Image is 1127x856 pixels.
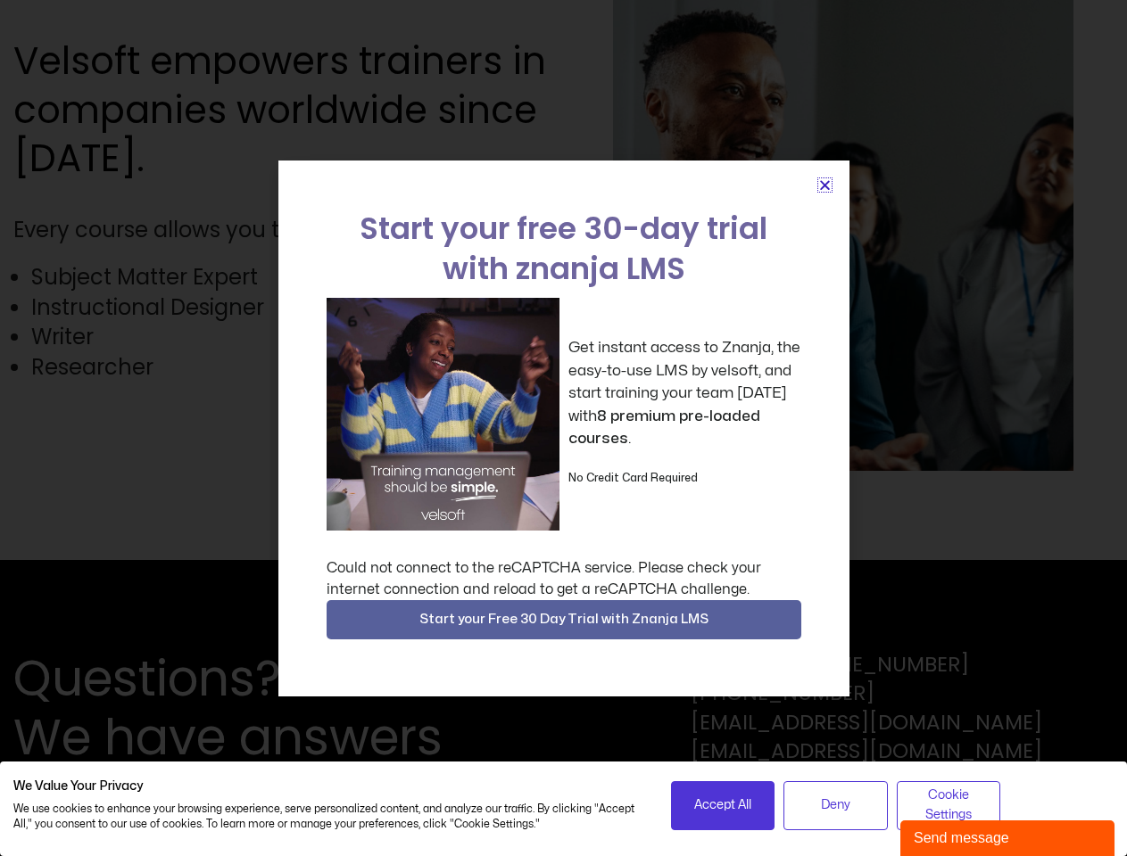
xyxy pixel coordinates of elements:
a: Close [818,178,832,192]
img: a woman sitting at her laptop dancing [327,298,559,531]
span: Deny [821,795,850,815]
p: We use cookies to enhance your browsing experience, serve personalized content, and analyze our t... [13,802,644,832]
button: Deny all cookies [783,781,888,830]
button: Accept all cookies [671,781,775,830]
button: Adjust cookie preferences [897,781,1001,830]
div: Could not connect to the reCAPTCHA service. Please check your internet connection and reload to g... [327,557,801,600]
h2: We Value Your Privacy [13,778,644,794]
span: Cookie Settings [908,786,990,826]
h2: Start your free 30-day trial with znanja LMS [327,209,801,289]
p: Get instant access to Znanja, the easy-to-use LMS by velsoft, and start training your team [DATE]... [568,336,801,450]
span: Start your Free 30 Day Trial with Znanja LMS [419,609,709,630]
strong: 8 premium pre-loaded courses [568,408,760,447]
strong: No Credit Card Required [568,473,698,483]
span: Accept All [694,795,751,815]
iframe: chat widget [900,817,1118,856]
button: Start your Free 30 Day Trial with Znanja LMS [327,600,801,639]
